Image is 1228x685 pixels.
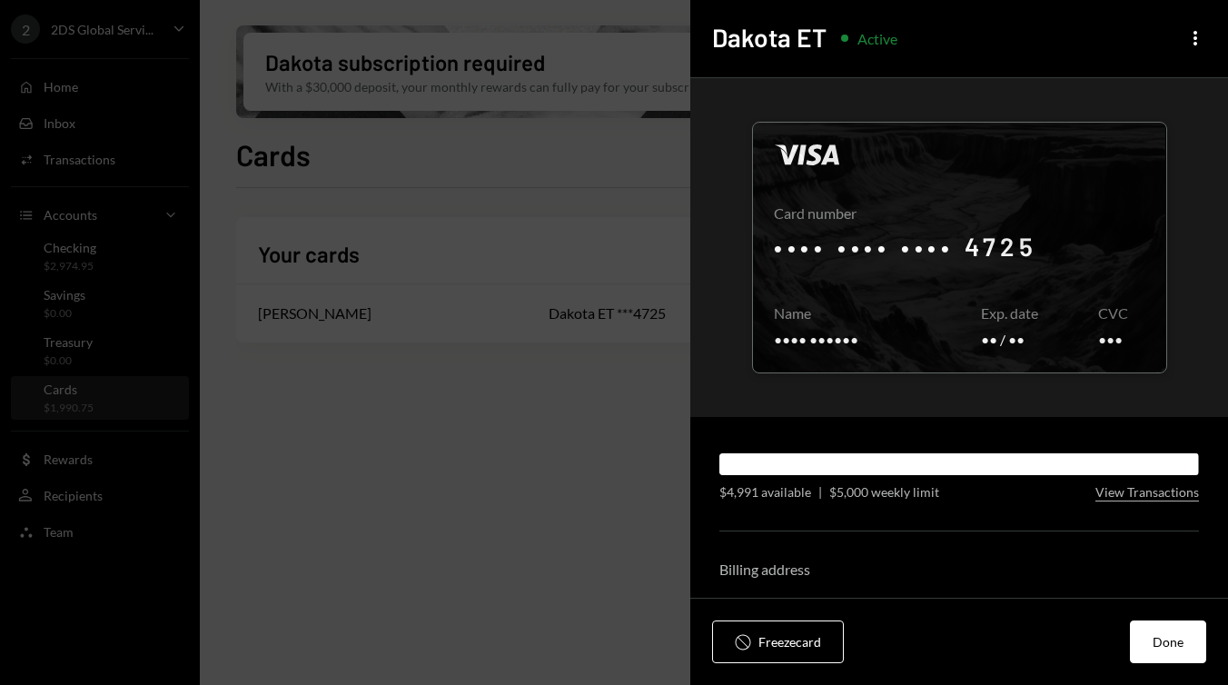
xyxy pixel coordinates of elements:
div: $5,000 weekly limit [829,482,939,501]
button: Freezecard [712,620,844,663]
button: Done [1130,620,1206,663]
div: Billing address [719,561,1199,578]
div: Freeze card [758,632,821,651]
div: Click to reveal [752,122,1167,373]
button: View Transactions [1095,484,1199,501]
div: Active [857,30,897,47]
div: $4,991 available [719,482,811,501]
h2: Dakota ET [712,20,827,55]
div: | [818,482,822,501]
